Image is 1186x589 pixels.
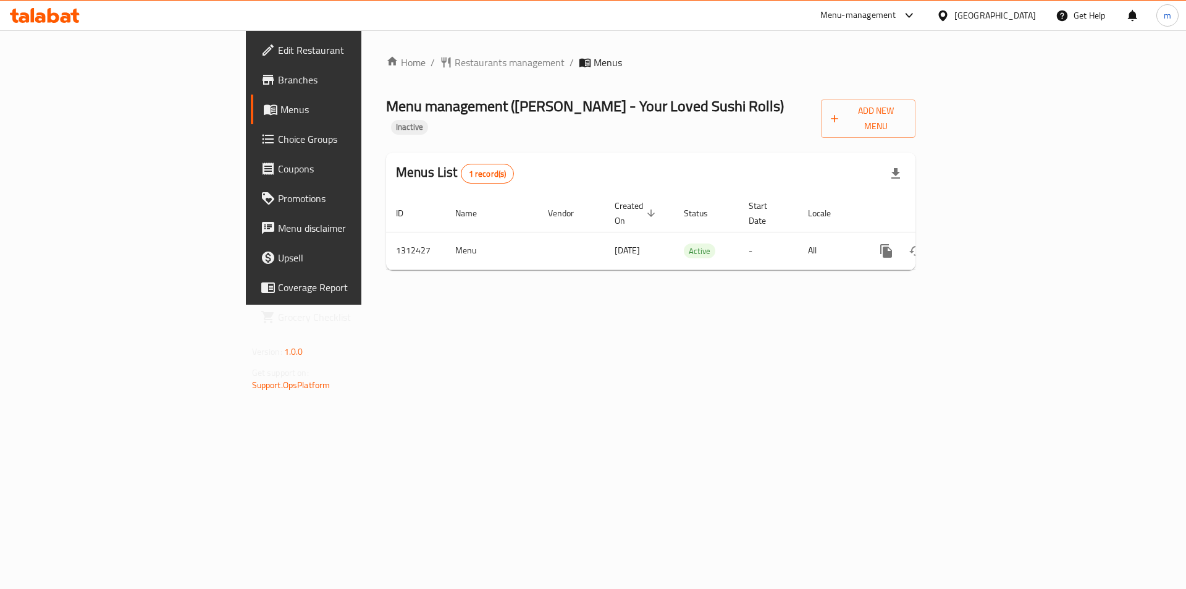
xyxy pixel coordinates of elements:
a: Grocery Checklist [251,302,444,332]
span: Status [684,206,724,221]
span: Get support on: [252,365,309,381]
span: Vendor [548,206,590,221]
a: Coverage Report [251,273,444,302]
a: Menu disclaimer [251,213,444,243]
th: Actions [862,195,1000,232]
span: [DATE] [615,242,640,258]
span: Name [455,206,493,221]
span: Version: [252,344,282,360]
span: Coverage Report [278,280,434,295]
span: Menu management ( [PERSON_NAME] - Your Loved Sushi Rolls ) [386,92,784,120]
a: Restaurants management [440,55,565,70]
span: Menus [280,102,434,117]
a: Menus [251,95,444,124]
span: Locale [808,206,847,221]
span: 1.0.0 [284,344,303,360]
a: Edit Restaurant [251,35,444,65]
span: Menu disclaimer [278,221,434,235]
span: m [1164,9,1171,22]
button: Change Status [901,236,931,266]
td: - [739,232,798,269]
td: All [798,232,862,269]
button: more [872,236,901,266]
a: Choice Groups [251,124,444,154]
a: Branches [251,65,444,95]
button: Add New Menu [821,100,915,138]
div: Export file [881,159,911,189]
span: Restaurants management [455,55,565,70]
a: Coupons [251,154,444,184]
h2: Menus List [396,163,514,184]
div: Menu-management [820,8,896,23]
span: Choice Groups [278,132,434,146]
div: Total records count [461,164,515,184]
span: 1 record(s) [461,168,514,180]
span: Start Date [749,198,783,228]
span: Promotions [278,191,434,206]
span: Upsell [278,250,434,265]
span: Active [684,244,715,258]
li: / [570,55,574,70]
span: ID [396,206,419,221]
table: enhanced table [386,195,1000,270]
span: Edit Restaurant [278,43,434,57]
span: Menus [594,55,622,70]
td: Menu [445,232,538,269]
a: Support.OpsPlatform [252,377,330,393]
span: Branches [278,72,434,87]
div: Active [684,244,715,258]
a: Upsell [251,243,444,273]
span: Coupons [278,161,434,176]
span: Grocery Checklist [278,310,434,324]
span: Add New Menu [831,103,906,134]
a: Promotions [251,184,444,213]
span: Created On [615,198,659,228]
nav: breadcrumb [386,55,915,70]
div: [GEOGRAPHIC_DATA] [954,9,1036,22]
